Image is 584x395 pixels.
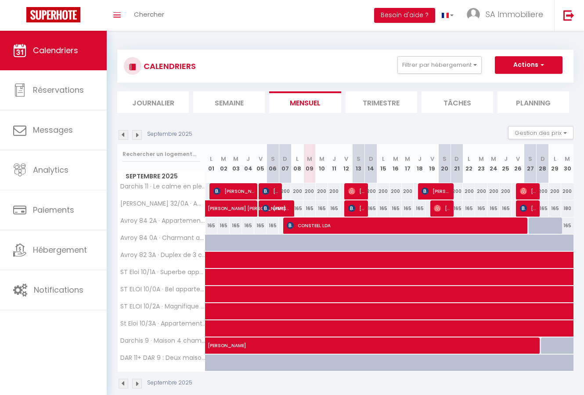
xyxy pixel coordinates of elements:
span: [PERSON_NAME] [348,200,364,217]
div: 200 [328,183,340,199]
abbr: M [233,155,238,163]
abbr: M [221,155,226,163]
div: 165 [389,200,402,217]
div: 200 [487,183,500,199]
abbr: M [319,155,324,163]
span: CONSTEEL LDA [287,217,524,234]
input: Rechercher un logement... [123,146,200,162]
div: 200 [500,183,512,199]
span: [PERSON_NAME] [520,183,536,199]
span: Septembre 2025 [118,170,205,183]
div: 165 [451,200,463,217]
span: Notifications [34,284,83,295]
th: 10 [316,144,328,183]
abbr: L [296,155,299,163]
th: 28 [537,144,549,183]
th: 09 [303,144,316,183]
span: [PERSON_NAME] [262,200,291,217]
th: 24 [487,144,500,183]
abbr: D [369,155,373,163]
th: 27 [524,144,537,183]
button: Besoin d'aide ? [374,8,435,23]
div: 165 [328,200,340,217]
abbr: D [454,155,459,163]
th: 01 [205,144,218,183]
span: [PERSON_NAME] [PERSON_NAME] [208,196,288,212]
div: 165 [254,217,267,234]
p: Septembre 2025 [147,130,192,138]
div: 165 [377,200,389,217]
th: 07 [279,144,291,183]
th: 16 [389,144,402,183]
abbr: D [541,155,545,163]
abbr: M [405,155,410,163]
div: 200 [561,183,573,199]
th: 19 [426,144,438,183]
span: [PERSON_NAME] 32/0A · Amazing appartement à [GEOGRAPHIC_DATA] avec jardin [119,200,207,207]
div: 200 [389,183,402,199]
abbr: L [468,155,470,163]
span: DAR 11+ DAR 9 : Deux maisons pour 16 personnes ! [119,355,207,361]
abbr: S [443,155,447,163]
abbr: M [491,155,496,163]
span: Darchis 9 · Maison 4 chambres avec jardin [119,337,207,344]
th: 05 [254,144,267,183]
div: 165 [500,200,512,217]
span: ST ELOI 10/2A · Magnifique appartement 1ch en Outremeuse [119,303,207,310]
span: Analytics [33,164,68,175]
p: Septembre 2025 [147,379,192,387]
div: 200 [537,183,549,199]
div: 200 [303,183,316,199]
a: [PERSON_NAME] [205,337,218,354]
abbr: S [271,155,275,163]
th: 30 [561,144,573,183]
span: Darchis 11 · Le calme en plein centre ville: Maison 4ch 4sdb [119,183,207,190]
span: Chercher [134,10,164,19]
th: 25 [500,144,512,183]
abbr: V [516,155,520,163]
div: 165 [316,200,328,217]
span: St Eloi 10/3A · Appartement 4 chambres à [GEOGRAPHIC_DATA] [119,320,207,327]
span: ST Eloi 10/1A · Superbe appartement 2ch situé en [GEOGRAPHIC_DATA] [119,269,207,275]
th: 29 [549,144,561,183]
div: 200 [402,183,414,199]
div: 200 [377,183,389,199]
div: 200 [316,183,328,199]
div: 200 [463,183,475,199]
div: 165 [537,200,549,217]
span: [PERSON_NAME] [520,200,536,217]
th: 14 [365,144,377,183]
span: [PERSON_NAME] [422,183,450,199]
abbr: J [418,155,422,163]
li: Trimestre [346,91,417,113]
div: 165 [487,200,500,217]
th: 15 [377,144,389,183]
li: Planning [497,91,569,113]
abbr: D [283,155,287,163]
div: 165 [463,200,475,217]
img: ... [467,8,480,21]
span: Avroy 84 2A · Appartement 3 chambres en plein centre ville [119,217,207,224]
div: 165 [230,217,242,234]
div: 200 [291,183,303,199]
span: Messages [33,124,73,135]
span: Réservations [33,84,84,95]
span: [PERSON_NAME] [348,183,364,199]
abbr: L [210,155,213,163]
th: 20 [438,144,451,183]
span: [PERSON_NAME] [434,200,450,217]
img: Super Booking [26,7,80,22]
div: 165 [475,200,487,217]
abbr: S [357,155,360,163]
div: 200 [549,183,561,199]
li: Tâches [422,91,493,113]
span: Calendriers [33,45,78,56]
div: 200 [279,183,291,199]
th: 08 [291,144,303,183]
div: 165 [414,200,426,217]
abbr: J [246,155,250,163]
span: ST ELOI 10/0A · Bel appartement 2 chambres avec terrasse [119,286,207,293]
abbr: V [344,155,348,163]
div: 180 [561,200,573,217]
th: 02 [217,144,230,183]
